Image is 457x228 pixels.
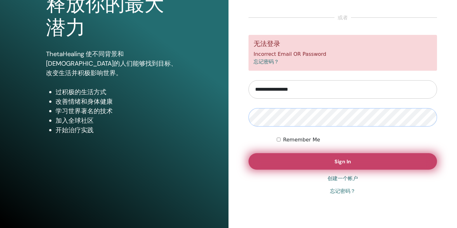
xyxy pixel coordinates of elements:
[277,136,437,144] div: Keep me authenticated indefinitely or until I manually logout
[328,175,358,182] a: 创建一个帐户
[56,116,182,125] li: 加入全球社区
[254,59,279,65] a: 忘记密码？
[330,187,355,195] a: 忘记密码？
[56,125,182,135] li: 开始治疗实践
[334,14,351,22] span: 或者
[56,97,182,106] li: 改善情绪和身体健康
[248,35,437,71] div: Incorrect Email OR Password
[248,153,437,170] button: Sign In
[56,106,182,116] li: 学习世界著名的技术
[283,136,320,144] label: Remember Me
[46,49,182,78] p: ThetaHealing 使不同背景和[DEMOGRAPHIC_DATA]的人们能够找到目标、改变生活并积极影响世界。
[254,40,432,48] h5: 无法登录
[334,158,351,165] span: Sign In
[56,87,182,97] li: 过积极的生活方式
